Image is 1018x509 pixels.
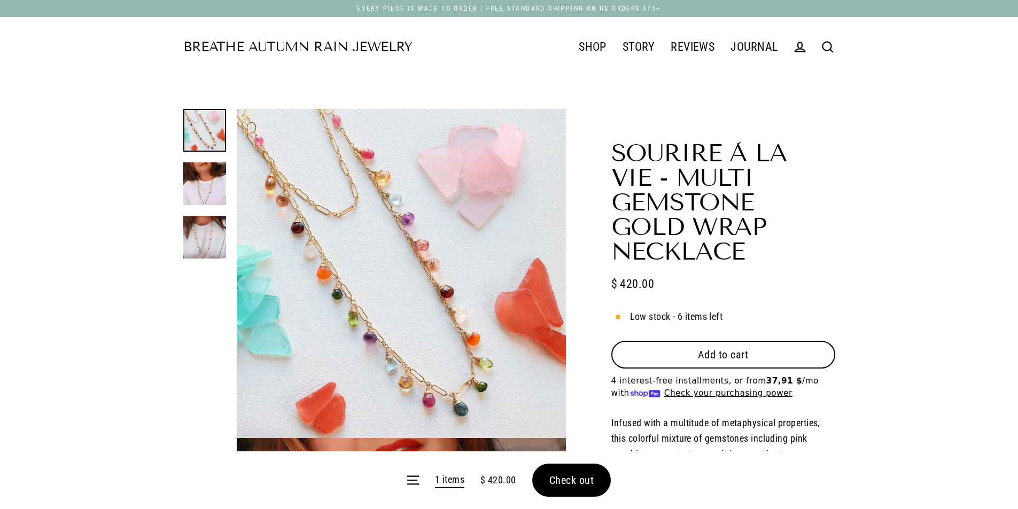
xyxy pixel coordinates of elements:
[698,348,749,361] span: Add to cart
[571,34,615,60] a: SHOP
[611,141,835,264] h1: Sourire à la Vie - Multi Gemstone Gold Wrap Necklace
[611,275,655,293] span: $ 420.00
[615,34,663,60] a: STORY
[183,162,226,205] img: Sourire à la Vie - Multi Gemstone Gold Wrap Necklace life style image | Breathe Autumn Rain Artis...
[722,34,786,60] a: JOURNAL
[183,41,413,54] a: Breathe Autumn Rain Jewelry
[480,473,516,488] span: $ 420.00
[435,472,464,489] a: 1 items
[663,34,722,60] a: REVIEWS
[183,216,226,259] img: Sourire à la Vie - Multi Gemstone Gold Wrap Necklace life style alt image | Breathe Autumn Rain A...
[630,309,723,325] span: Low stock - 6 items left
[413,33,786,61] div: Primary
[611,341,835,369] button: Add to cart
